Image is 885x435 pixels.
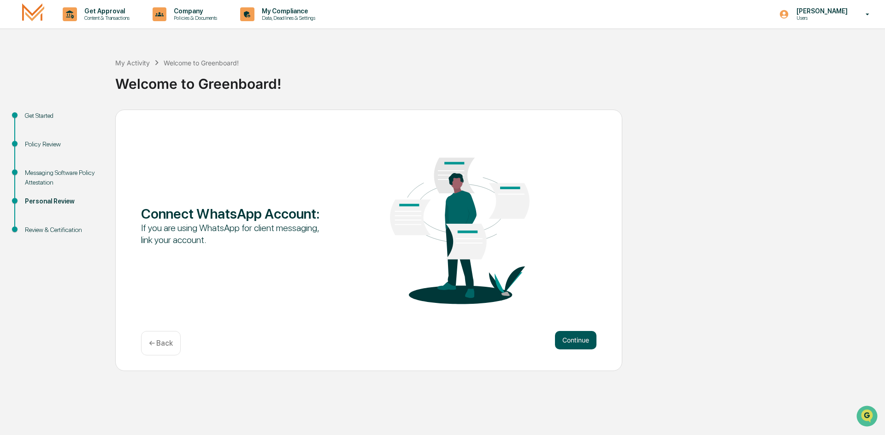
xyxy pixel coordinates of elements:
img: 1746055101610-c473b297-6a78-478c-a979-82029cc54cd1 [9,70,26,87]
div: Policy Review [25,139,100,149]
div: Connect WhatsApp Account : [141,205,323,222]
div: If you are using WhatsApp for client messaging, link your account. [141,222,323,246]
span: Data Lookup [18,133,58,143]
a: 🖐️Preclearance [6,112,63,129]
p: Users [789,15,852,21]
p: Content & Transactions [77,15,134,21]
div: 🗄️ [67,117,74,124]
p: Get Approval [77,7,134,15]
img: logo [22,3,44,25]
p: ← Back [149,339,173,348]
img: Connect WhatsApp Account [369,130,551,319]
p: [PERSON_NAME] [789,7,852,15]
span: Pylon [92,156,112,163]
p: My Compliance [254,7,320,15]
p: How can we help? [9,19,168,34]
iframe: Open customer support [855,405,880,429]
div: 🖐️ [9,117,17,124]
div: My Activity [115,59,150,67]
button: Continue [555,331,596,349]
div: Welcome to Greenboard! [115,68,880,92]
div: Personal Review [25,197,100,206]
div: 🔎 [9,134,17,142]
button: Start new chat [157,73,168,84]
span: Attestations [76,116,114,125]
a: 🔎Data Lookup [6,130,62,146]
a: 🗄️Attestations [63,112,118,129]
div: Messaging Software Policy Attestation [25,168,100,187]
div: Get Started [25,111,100,121]
p: Data, Deadlines & Settings [254,15,320,21]
a: Powered byPylon [65,156,112,163]
div: We're available if you need us! [31,80,117,87]
div: Welcome to Greenboard! [164,59,239,67]
div: Review & Certification [25,225,100,235]
div: Start new chat [31,70,151,80]
p: Policies & Documents [166,15,222,21]
p: Company [166,7,222,15]
span: Preclearance [18,116,59,125]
